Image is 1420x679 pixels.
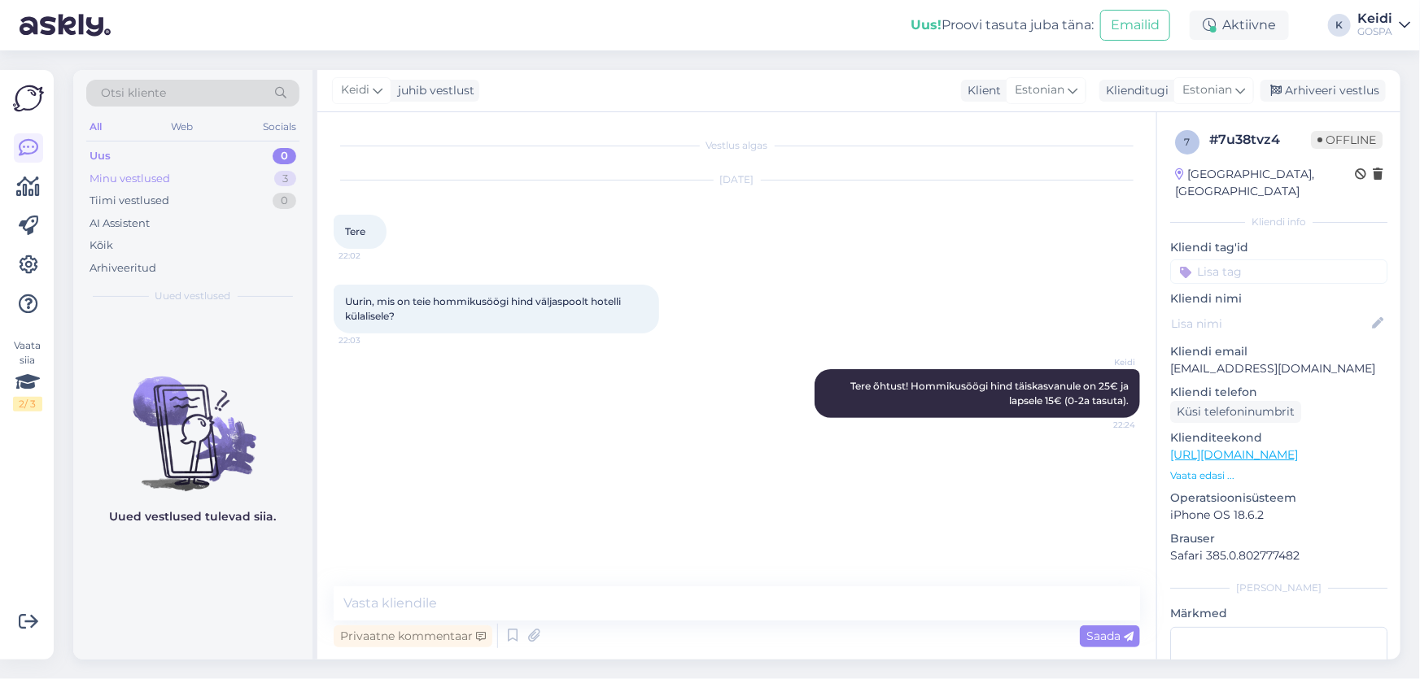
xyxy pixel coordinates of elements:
div: 0 [273,193,296,209]
span: 7 [1185,136,1191,148]
p: Brauser [1170,530,1387,547]
span: Estonian [1182,81,1232,99]
div: juhib vestlust [391,82,474,99]
span: Otsi kliente [101,85,166,102]
span: 22:03 [339,334,400,346]
div: Kõik [90,237,113,254]
div: [GEOGRAPHIC_DATA], [GEOGRAPHIC_DATA] [1175,166,1355,200]
div: Uus [90,148,111,164]
p: [EMAIL_ADDRESS][DOMAIN_NAME] [1170,360,1387,377]
input: Lisa nimi [1171,315,1369,333]
div: [DATE] [334,172,1140,187]
div: [PERSON_NAME] [1170,581,1387,595]
span: Tere õhtust! Hommikusöögi hind täiskasvanule on 25€ ja lapsele 15€ (0-2a tasuta). [850,380,1131,407]
p: Vaata edasi ... [1170,468,1387,483]
div: All [86,116,105,137]
span: Keidi [341,81,369,99]
span: 22:02 [339,250,400,262]
div: Arhiveeritud [90,260,156,276]
div: Klient [961,82,1001,99]
div: Klienditugi [1099,82,1169,99]
div: 0 [273,148,296,164]
a: [URL][DOMAIN_NAME] [1170,447,1298,462]
p: Kliendi email [1170,343,1387,360]
div: Web [168,116,197,137]
div: Proovi tasuta juba täna: [911,15,1094,35]
div: Minu vestlused [90,171,170,187]
div: 3 [274,171,296,187]
button: Emailid [1100,10,1170,41]
div: Kliendi info [1170,215,1387,229]
div: Privaatne kommentaar [334,625,492,647]
div: Keidi [1357,12,1392,25]
img: Askly Logo [13,83,44,114]
p: Kliendi telefon [1170,384,1387,401]
div: 2 / 3 [13,397,42,411]
p: Kliendi tag'id [1170,239,1387,256]
p: Kliendi nimi [1170,290,1387,307]
div: GOSPA [1357,25,1392,38]
p: Klienditeekond [1170,429,1387,446]
span: Offline [1311,131,1383,149]
div: K [1328,14,1351,37]
b: Uus! [911,17,942,33]
input: Lisa tag [1170,259,1387,284]
span: Uued vestlused [155,289,231,303]
div: Vaata siia [13,338,42,411]
div: Arhiveeri vestlus [1261,80,1386,102]
p: iPhone OS 18.6.2 [1170,507,1387,524]
p: Märkmed [1170,605,1387,622]
p: Operatsioonisüsteem [1170,490,1387,507]
div: Vestlus algas [334,138,1140,153]
div: Aktiivne [1190,11,1289,40]
div: AI Assistent [90,215,150,232]
span: Estonian [1015,81,1064,99]
span: Keidi [1074,356,1135,368]
a: KeidiGOSPA [1357,12,1410,38]
span: 22:24 [1074,419,1135,431]
p: Safari 385.0.802777482 [1170,547,1387,564]
span: Saada [1086,629,1134,643]
div: Tiimi vestlused [90,193,169,209]
div: Socials [260,116,299,137]
p: Uued vestlused tulevad siia. [110,508,277,525]
span: Tere [345,225,365,237]
img: No chats [73,347,312,494]
div: Küsi telefoninumbrit [1170,401,1301,423]
div: # 7u38tvz4 [1209,130,1311,150]
span: Uurin, mis on teie hommikusöögi hind väljaspoolt hotelli külalisele? [345,295,623,322]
